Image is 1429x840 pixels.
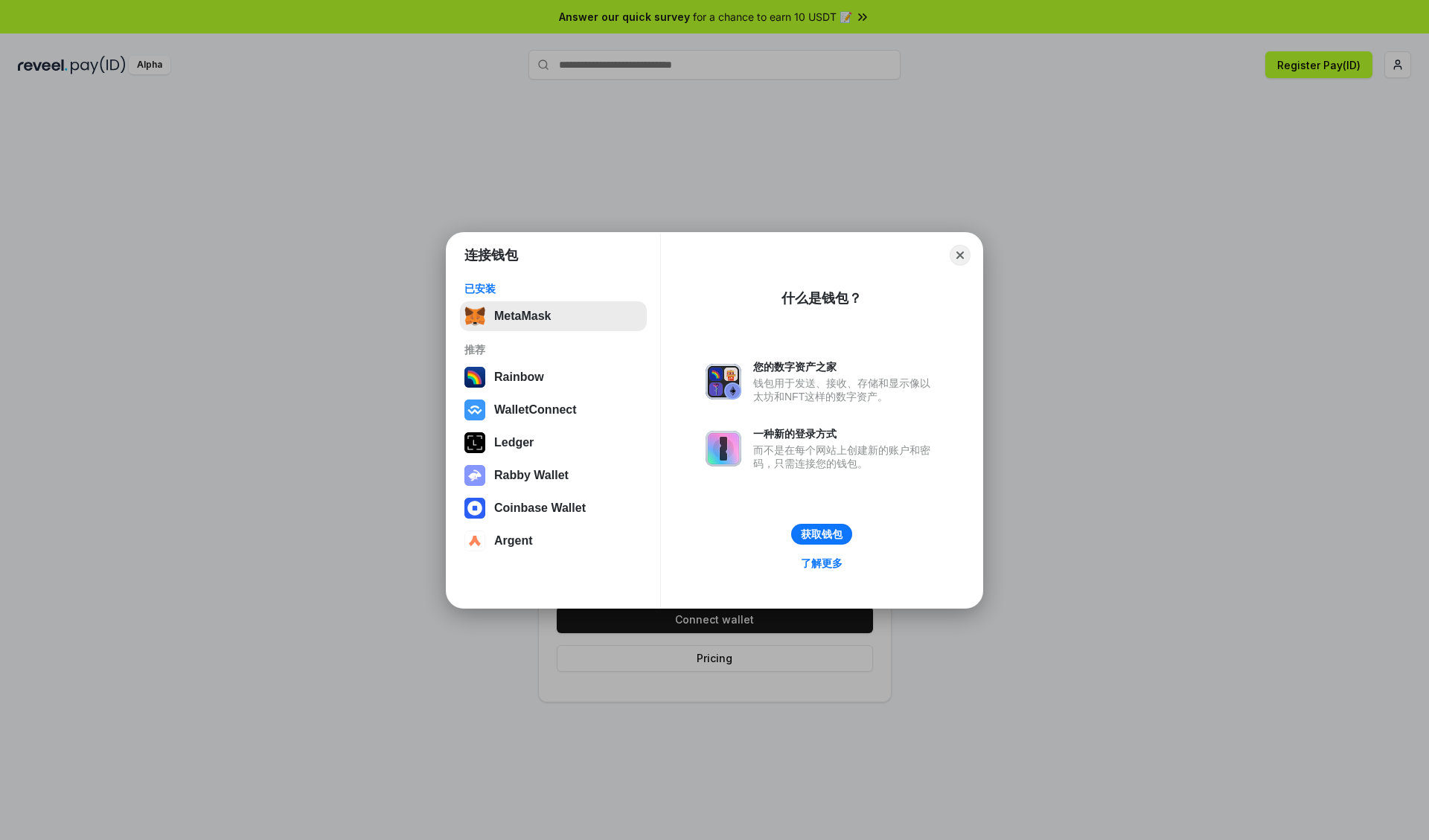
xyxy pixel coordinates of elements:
[464,246,518,264] h1: 连接钱包
[792,554,851,573] a: 了解更多
[464,306,485,327] img: svg+xml,%3Csvg%20fill%3D%22none%22%20height%3D%2233%22%20viewBox%3D%220%200%2035%2033%22%20width%...
[460,493,647,523] button: Coinbase Wallet
[494,403,577,417] div: WalletConnect
[753,427,938,440] div: 一种新的登录方式
[464,498,485,519] img: svg+xml,%3Csvg%20width%3D%2228%22%20height%3D%2228%22%20viewBox%3D%220%200%2028%2028%22%20fill%3D...
[464,367,485,388] img: svg+xml,%3Csvg%20width%3D%22120%22%20height%3D%22120%22%20viewBox%3D%220%200%20120%20120%22%20fil...
[706,364,741,400] img: svg+xml,%3Csvg%20xmlns%3D%22http%3A%2F%2Fwww.w3.org%2F2000%2Fsvg%22%20fill%3D%22none%22%20viewBox...
[494,371,544,384] div: Rainbow
[460,428,647,458] button: Ledger
[460,526,647,556] button: Argent
[464,530,485,551] img: svg+xml,%3Csvg%20width%3D%2228%22%20height%3D%2228%22%20viewBox%3D%220%200%2028%2028%22%20fill%3D...
[706,431,741,467] img: svg+xml,%3Csvg%20xmlns%3D%22http%3A%2F%2Fwww.w3.org%2F2000%2Fsvg%22%20fill%3D%22none%22%20viewBox...
[460,395,647,425] button: WalletConnect
[801,528,843,541] div: 获取钱包
[753,443,938,470] div: 而不是在每个网站上创建新的账户和密码，只需连接您的钱包。
[801,557,843,570] div: 了解更多
[494,501,586,515] div: Coinbase Wallet
[494,534,533,548] div: Argent
[494,469,569,482] div: Rabby Wallet
[464,432,485,453] img: svg+xml,%3Csvg%20xmlns%3D%22http%3A%2F%2Fwww.w3.org%2F2000%2Fsvg%22%20width%3D%2228%22%20height%3...
[464,465,485,486] img: svg+xml,%3Csvg%20xmlns%3D%22http%3A%2F%2Fwww.w3.org%2F2000%2Fsvg%22%20fill%3D%22none%22%20viewBox...
[494,436,534,449] div: Ledger
[494,310,551,323] div: MetaMask
[464,282,642,295] div: 已安装
[460,301,647,331] button: MetaMask
[464,400,485,420] img: svg+xml,%3Csvg%20width%3D%2228%22%20height%3D%2228%22%20viewBox%3D%220%200%2028%2028%22%20fill%3D...
[460,461,647,490] button: Rabby Wallet
[791,524,852,545] button: 获取钱包
[753,376,938,403] div: 钱包用于发送、接收、存储和显示像以太坊和NFT这样的数字资产。
[753,360,938,373] div: 您的数字资产之家
[781,289,862,307] div: 什么是钱包？
[460,362,647,392] button: Rainbow
[464,343,642,356] div: 推荐
[950,245,971,266] button: Close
